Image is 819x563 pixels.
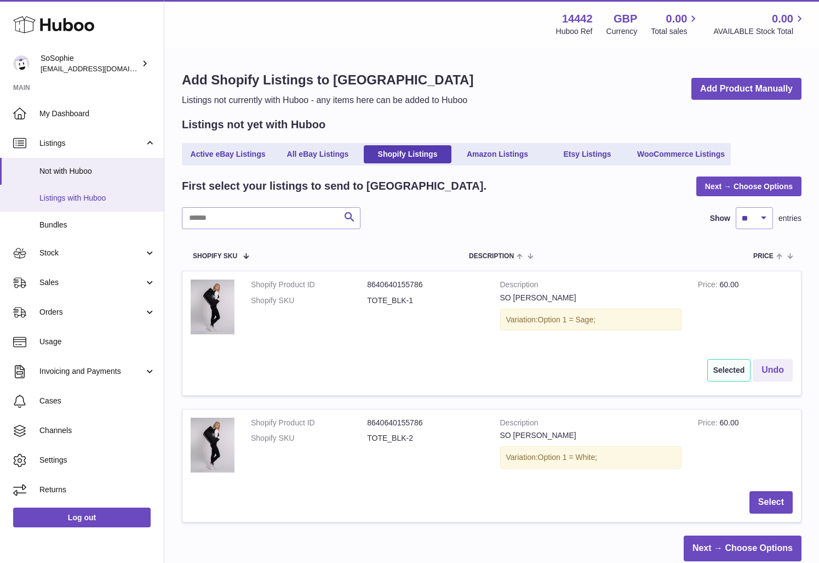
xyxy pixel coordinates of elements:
[543,145,631,163] a: Etsy Listings
[251,433,367,443] dt: Shopify SKU
[500,418,681,431] strong: Description
[614,12,637,26] strong: GBP
[691,78,801,100] a: Add Product Manually
[367,433,483,443] dd: TOTE_BLK-2
[713,12,806,37] a: 0.00 AVAILABLE Stock Total
[39,307,144,317] span: Orders
[13,55,30,72] img: info@thebigclick.co.uk
[13,508,151,527] a: Log out
[184,145,272,163] a: Active eBay Listings
[749,491,793,514] button: Select
[698,280,720,292] strong: Price
[500,446,681,469] div: Variation:
[469,253,514,260] span: Description
[39,109,156,119] span: My Dashboard
[698,418,720,430] strong: Price
[500,293,681,303] div: SO [PERSON_NAME]
[367,295,483,306] dd: TOTE_BLK-1
[251,295,367,306] dt: Shopify SKU
[182,179,486,194] h2: First select your listings to send to [GEOGRAPHIC_DATA].
[719,418,738,427] span: 60.00
[651,26,700,37] span: Total sales
[719,280,738,289] span: 60.00
[772,12,793,26] span: 0.00
[367,280,483,290] dd: 8640640155786
[182,117,325,132] h2: Listings not yet with Huboo
[666,12,688,26] span: 0.00
[606,26,638,37] div: Currency
[696,177,801,196] a: Next → Choose Options
[556,26,593,37] div: Huboo Ref
[39,193,156,203] span: Listings with Huboo
[39,485,156,495] span: Returns
[39,277,144,288] span: Sales
[193,253,237,260] span: Shopify SKU
[364,145,451,163] a: Shopify Listings
[39,366,144,377] span: Invoicing and Payments
[500,430,681,441] div: SO [PERSON_NAME]
[538,453,598,462] span: Option 1 = White;
[538,315,595,324] span: Option 1 = Sage;
[367,418,483,428] dd: 8640640155786
[753,359,793,382] button: Undo
[251,280,367,290] dt: Shopify Product ID
[39,455,156,465] span: Settings
[753,253,774,260] span: Price
[500,280,681,293] strong: Description
[707,359,751,382] div: Selected
[39,248,144,258] span: Stock
[274,145,362,163] a: All eBay Listings
[41,53,139,74] div: SoSophie
[182,71,473,89] h1: Add Shopify Listings to [GEOGRAPHIC_DATA]
[251,418,367,428] dt: Shopify Product ID
[39,396,156,406] span: Cases
[684,536,801,561] a: Next → Choose Options
[500,309,681,331] div: Variation:
[39,166,156,177] span: Not with Huboo
[191,280,234,334] img: SIDE_bf6dbcb6-88b6-42b1-8982-a24eb0d10f9a.jpg
[39,138,144,149] span: Listings
[651,12,700,37] a: 0.00 Total sales
[562,12,593,26] strong: 14442
[39,425,156,436] span: Channels
[633,145,729,163] a: WooCommerce Listings
[41,64,161,73] span: [EMAIL_ADDRESS][DOMAIN_NAME]
[778,213,801,224] span: entries
[454,145,541,163] a: Amazon Listings
[182,94,473,106] p: Listings not currently with Huboo - any items here can be added to Huboo
[191,418,234,473] img: SIDE_bf6dbcb6-88b6-42b1-8982-a24eb0d10f9a.jpg
[710,213,730,224] label: Show
[39,220,156,230] span: Bundles
[713,26,806,37] span: AVAILABLE Stock Total
[39,337,156,347] span: Usage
